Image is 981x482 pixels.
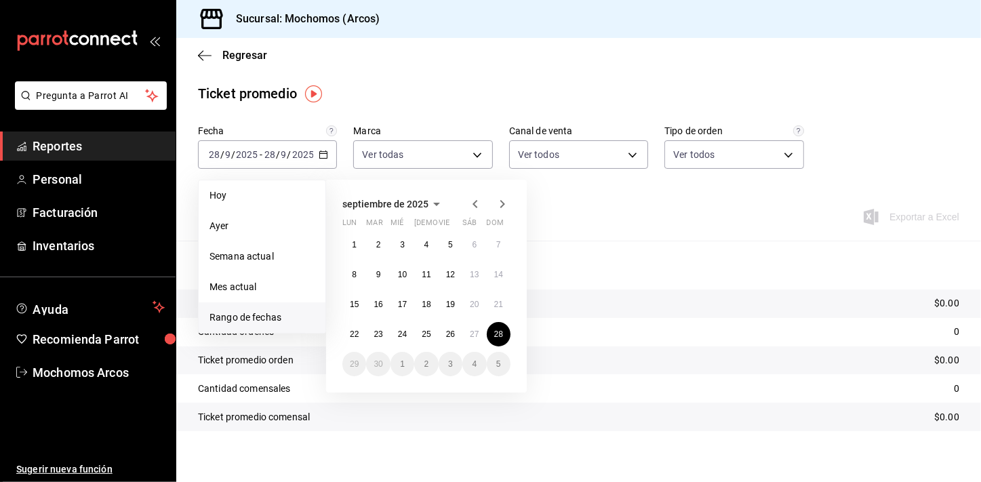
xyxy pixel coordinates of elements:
[673,148,715,161] span: Ver todos
[422,329,431,339] abbr: 25 de septiembre de 2025
[353,127,492,136] label: Marca
[209,188,315,203] span: Hoy
[462,262,486,287] button: 13 de septiembre de 2025
[9,98,167,113] a: Pregunta a Parrot AI
[439,352,462,376] button: 3 de octubre de 2025
[37,89,146,103] span: Pregunta a Parrot AI
[954,382,959,396] p: 0
[276,149,280,160] span: /
[391,322,414,346] button: 24 de septiembre de 2025
[391,233,414,257] button: 3 de septiembre de 2025
[414,233,438,257] button: 4 de septiembre de 2025
[281,149,287,160] input: --
[342,322,366,346] button: 22 de septiembre de 2025
[424,359,429,369] abbr: 2 de octubre de 2025
[352,270,357,279] abbr: 8 de septiembre de 2025
[509,127,648,136] label: Canal de venta
[414,262,438,287] button: 11 de septiembre de 2025
[225,11,380,27] h3: Sucursal: Mochomos (Arcos)
[439,262,462,287] button: 12 de septiembre de 2025
[448,359,453,369] abbr: 3 de octubre de 2025
[264,149,276,160] input: --
[470,270,479,279] abbr: 13 de septiembre de 2025
[342,352,366,376] button: 29 de septiembre de 2025
[414,218,494,233] abbr: jueves
[198,49,267,62] button: Regresar
[198,410,310,424] p: Ticket promedio comensal
[487,218,504,233] abbr: domingo
[374,329,382,339] abbr: 23 de septiembre de 2025
[487,262,510,287] button: 14 de septiembre de 2025
[209,310,315,325] span: Rango de fechas
[934,353,959,367] p: $0.00
[352,240,357,249] abbr: 1 de septiembre de 2025
[342,199,428,209] span: septiembre de 2025
[400,240,405,249] abbr: 3 de septiembre de 2025
[518,148,559,161] span: Ver todos
[224,149,231,160] input: --
[287,149,292,160] span: /
[366,322,390,346] button: 23 de septiembre de 2025
[33,330,165,348] span: Recomienda Parrot
[342,262,366,287] button: 8 de septiembre de 2025
[446,300,455,309] abbr: 19 de septiembre de 2025
[496,240,501,249] abbr: 7 de septiembre de 2025
[376,270,381,279] abbr: 9 de septiembre de 2025
[33,137,165,155] span: Reportes
[350,359,359,369] abbr: 29 de septiembre de 2025
[231,149,235,160] span: /
[362,148,403,161] span: Ver todas
[664,127,803,136] label: Tipo de orden
[439,233,462,257] button: 5 de septiembre de 2025
[494,329,503,339] abbr: 28 de septiembre de 2025
[15,81,167,110] button: Pregunta a Parrot AI
[439,322,462,346] button: 26 de septiembre de 2025
[342,292,366,317] button: 15 de septiembre de 2025
[305,85,322,102] img: Tooltip marker
[209,219,315,233] span: Ayer
[934,296,959,310] p: $0.00
[472,240,477,249] abbr: 6 de septiembre de 2025
[398,329,407,339] abbr: 24 de septiembre de 2025
[366,262,390,287] button: 9 de septiembre de 2025
[350,329,359,339] abbr: 22 de septiembre de 2025
[391,262,414,287] button: 10 de septiembre de 2025
[149,35,160,46] button: open_drawer_menu
[487,292,510,317] button: 21 de septiembre de 2025
[222,49,267,62] span: Regresar
[208,149,220,160] input: --
[439,218,449,233] abbr: viernes
[462,233,486,257] button: 6 de septiembre de 2025
[446,270,455,279] abbr: 12 de septiembre de 2025
[376,240,381,249] abbr: 2 de septiembre de 2025
[400,359,405,369] abbr: 1 de octubre de 2025
[487,352,510,376] button: 5 de octubre de 2025
[462,322,486,346] button: 27 de septiembre de 2025
[954,325,959,339] p: 0
[366,352,390,376] button: 30 de septiembre de 2025
[391,292,414,317] button: 17 de septiembre de 2025
[366,233,390,257] button: 2 de septiembre de 2025
[374,359,382,369] abbr: 30 de septiembre de 2025
[472,359,477,369] abbr: 4 de octubre de 2025
[462,218,477,233] abbr: sábado
[198,83,297,104] div: Ticket promedio
[366,292,390,317] button: 16 de septiembre de 2025
[33,170,165,188] span: Personal
[494,270,503,279] abbr: 14 de septiembre de 2025
[198,257,959,273] p: Resumen
[198,353,294,367] p: Ticket promedio orden
[342,233,366,257] button: 1 de septiembre de 2025
[462,292,486,317] button: 20 de septiembre de 2025
[16,462,165,477] span: Sugerir nueva función
[470,300,479,309] abbr: 20 de septiembre de 2025
[470,329,479,339] abbr: 27 de septiembre de 2025
[446,329,455,339] abbr: 26 de septiembre de 2025
[414,292,438,317] button: 18 de septiembre de 2025
[414,352,438,376] button: 2 de octubre de 2025
[198,382,291,396] p: Cantidad comensales
[235,149,258,160] input: ----
[391,218,403,233] abbr: miércoles
[398,270,407,279] abbr: 10 de septiembre de 2025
